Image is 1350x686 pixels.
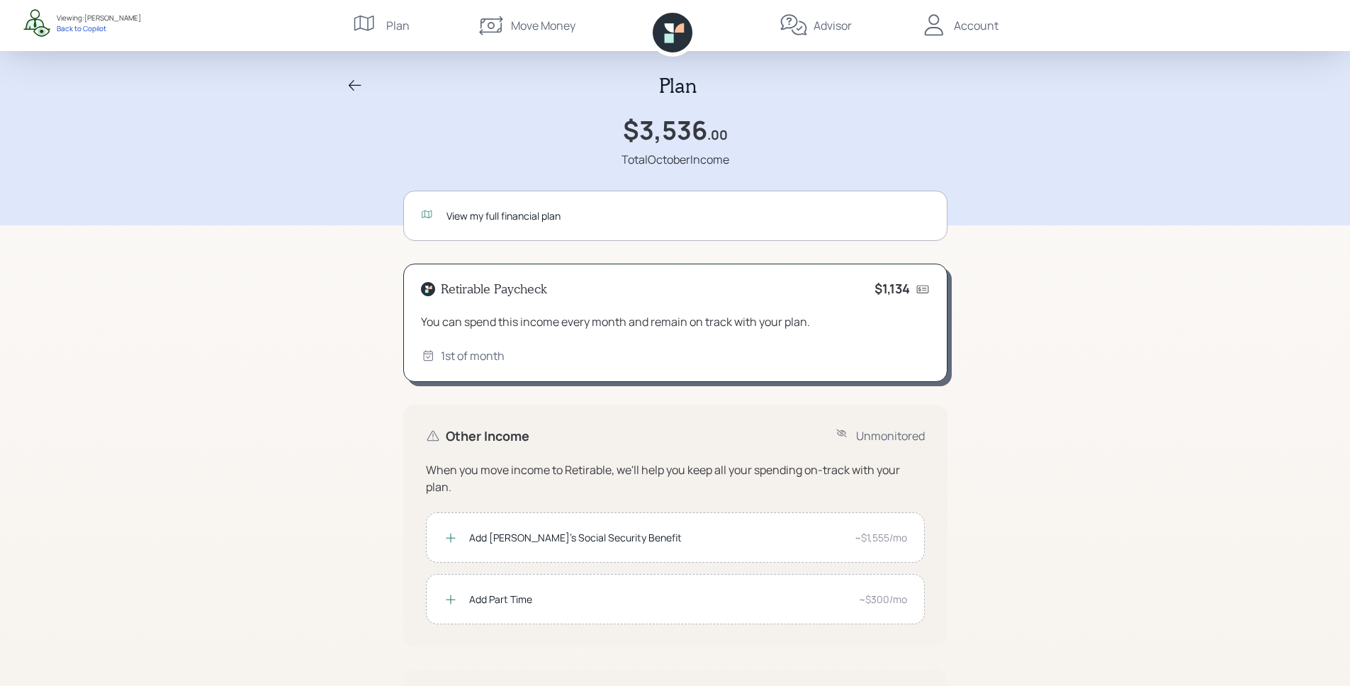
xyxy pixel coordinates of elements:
[426,461,925,495] div: When you move income to Retirable, we'll help you keep all your spending on-track with your plan.
[446,429,529,444] h4: Other Income
[707,128,728,143] h4: .00
[57,13,141,23] div: Viewing: [PERSON_NAME]
[856,427,925,444] div: Unmonitored
[659,74,697,98] h2: Plan
[441,347,505,364] div: 1st of month
[855,530,907,545] div: ~$1,555/mo
[511,17,575,34] div: Move Money
[621,151,729,168] div: Total October Income
[446,208,930,223] div: View my full financial plan
[421,313,930,330] div: You can spend this income every month and remain on track with your plan.
[859,592,907,607] div: ~$300/mo
[441,281,547,297] h4: Retirable Paycheck
[954,17,999,34] div: Account
[386,17,410,34] div: Plan
[469,592,848,607] div: Add Part Time
[623,115,707,145] h1: $3,536
[469,530,843,545] div: Add [PERSON_NAME]'s Social Security Benefit
[874,281,910,297] h4: $1,134
[57,23,141,33] div: Back to Copilot
[814,17,852,34] div: Advisor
